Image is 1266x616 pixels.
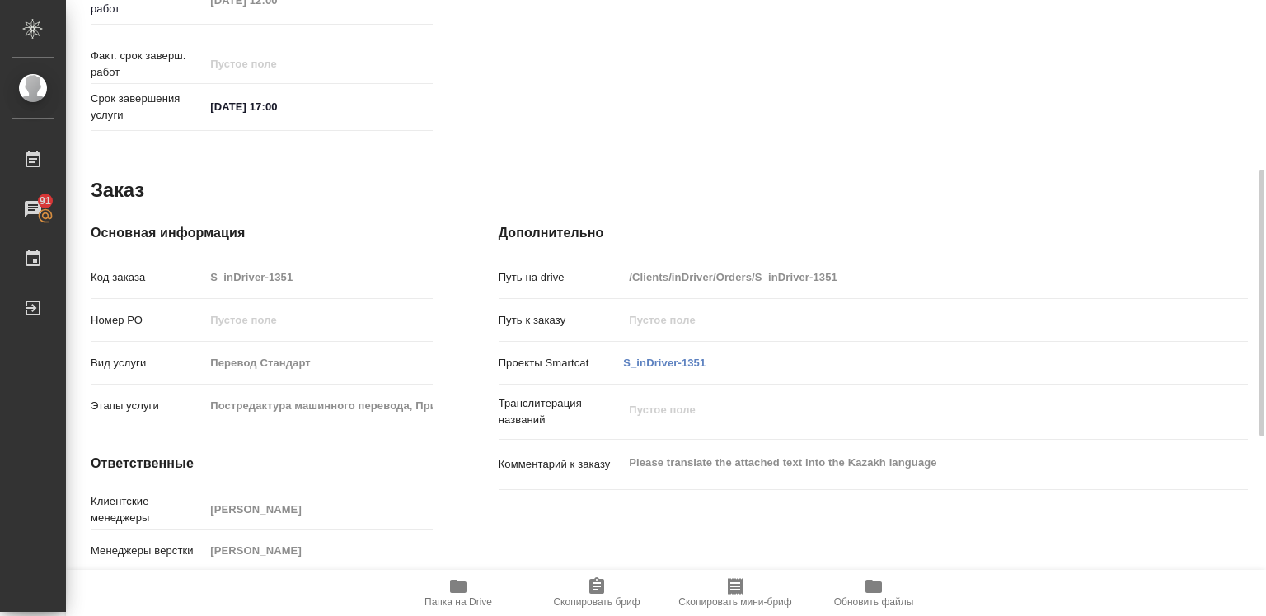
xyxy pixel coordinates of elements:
[204,265,432,289] input: Пустое поле
[91,269,204,286] p: Код заказа
[91,355,204,371] p: Вид услуги
[204,351,432,375] input: Пустое поле
[204,539,432,562] input: Пустое поле
[91,177,144,203] h2: Заказ
[553,596,640,608] span: Скопировать бриф
[204,394,432,418] input: Пустое поле
[389,570,527,616] button: Папка на Drive
[424,596,492,608] span: Папка на Drive
[499,312,624,329] p: Путь к заказу
[91,454,433,474] h4: Ответственные
[91,493,204,526] p: Клиентские менеджеры
[834,596,914,608] span: Обновить файлы
[499,456,624,473] p: Комментарий к заказу
[623,449,1185,477] textarea: Please translate the attached text into the Kazakh language
[91,91,204,124] p: Срок завершения услуги
[204,308,432,332] input: Пустое поле
[91,398,204,414] p: Этапы услуги
[4,189,62,230] a: 91
[499,223,1248,243] h4: Дополнительно
[666,570,804,616] button: Скопировать мини-бриф
[91,543,204,559] p: Менеджеры верстки
[91,312,204,329] p: Номер РО
[678,596,791,608] span: Скопировать мини-бриф
[91,223,433,243] h4: Основная информация
[499,395,624,428] p: Транслитерация названий
[30,193,61,209] span: 91
[91,48,204,81] p: Факт. срок заверш. работ
[527,570,666,616] button: Скопировать бриф
[499,355,624,371] p: Проекты Smartcat
[204,497,432,521] input: Пустое поле
[623,265,1185,289] input: Пустое поле
[623,357,706,369] a: S_inDriver-1351
[499,269,624,286] p: Путь на drive
[623,308,1185,332] input: Пустое поле
[204,52,349,76] input: Пустое поле
[804,570,943,616] button: Обновить файлы
[204,95,349,119] input: ✎ Введи что-нибудь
